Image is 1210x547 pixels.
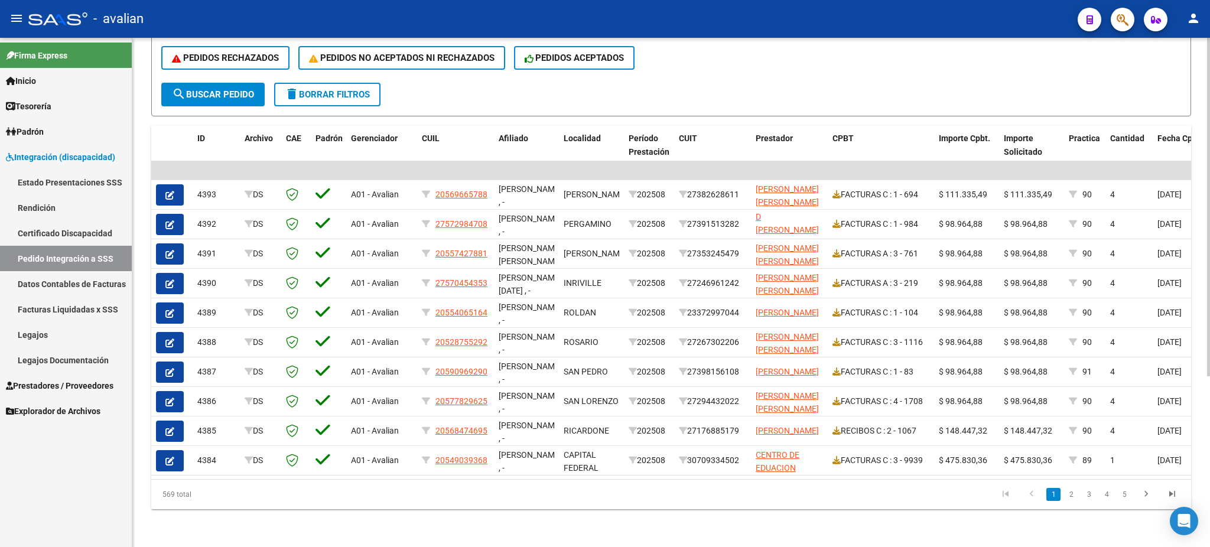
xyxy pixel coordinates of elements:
[832,336,929,349] div: FACTURAS C : 3 - 1116
[1157,337,1182,347] span: [DATE]
[197,134,205,143] span: ID
[939,396,983,406] span: $ 98.964,88
[1004,308,1048,317] span: $ 98.964,88
[351,337,399,347] span: A01 - Avalian
[629,424,669,438] div: 202508
[6,74,36,87] span: Inicio
[1004,455,1052,465] span: $ 475.830,36
[435,426,487,435] span: 20568474695
[1110,308,1115,317] span: 4
[1157,134,1200,143] span: Fecha Cpbt
[1153,126,1206,178] datatable-header-cell: Fecha Cpbt
[1100,488,1114,501] a: 4
[351,426,399,435] span: A01 - Avalian
[1157,190,1182,199] span: [DATE]
[197,395,235,408] div: 4386
[564,450,599,473] span: CAPITAL FEDERAL
[1046,488,1061,501] a: 1
[1082,337,1092,347] span: 90
[1110,337,1115,347] span: 4
[245,276,277,290] div: DS
[1157,367,1182,376] span: [DATE]
[832,276,929,290] div: FACTURAS A : 3 - 219
[1004,249,1048,258] span: $ 98.964,88
[499,243,562,280] span: [PERSON_NAME] [PERSON_NAME] , -
[1004,278,1048,288] span: $ 98.964,88
[351,190,399,199] span: A01 - Avalian
[1105,126,1153,178] datatable-header-cell: Cantidad
[245,188,277,201] div: DS
[629,134,669,157] span: Período Prestación
[172,53,279,63] span: PEDIDOS RECHAZADOS
[1135,488,1157,501] a: go to next page
[1004,367,1048,376] span: $ 98.964,88
[525,53,624,63] span: PEDIDOS ACEPTADOS
[285,89,370,100] span: Borrar Filtros
[499,450,562,473] span: [PERSON_NAME] , -
[828,126,934,178] datatable-header-cell: CPBT
[1157,396,1182,406] span: [DATE]
[197,306,235,320] div: 4389
[1004,396,1048,406] span: $ 98.964,88
[564,278,601,288] span: INRIVILLE
[1082,488,1096,501] a: 3
[245,454,277,467] div: DS
[309,53,495,63] span: PEDIDOS NO ACEPTADOS NI RECHAZADOS
[499,134,528,143] span: Afiliado
[197,217,235,231] div: 4392
[564,249,627,258] span: [PERSON_NAME]
[6,49,67,62] span: Firma Express
[629,336,669,349] div: 202508
[679,336,746,349] div: 27267302206
[1110,426,1115,435] span: 4
[172,89,254,100] span: Buscar Pedido
[832,306,929,320] div: FACTURAS C : 1 - 104
[756,273,819,296] span: [PERSON_NAME] [PERSON_NAME]
[1082,396,1092,406] span: 90
[1004,337,1048,347] span: $ 98.964,88
[1157,219,1182,229] span: [DATE]
[245,336,277,349] div: DS
[151,480,357,509] div: 569 total
[832,424,929,438] div: RECIBOS C : 2 - 1067
[939,455,987,465] span: $ 475.830,36
[351,455,399,465] span: A01 - Avalian
[832,365,929,379] div: FACTURAS C : 1 - 83
[1110,249,1115,258] span: 4
[6,100,51,113] span: Tesorería
[939,134,990,143] span: Importe Cpbt.
[1110,190,1115,199] span: 4
[499,273,562,296] span: [PERSON_NAME][DATE] , -
[994,488,1017,501] a: go to first page
[564,190,627,199] span: [PERSON_NAME]
[9,11,24,25] mat-icon: menu
[939,367,983,376] span: $ 98.964,88
[286,134,301,143] span: CAE
[285,87,299,101] mat-icon: delete
[315,134,343,143] span: Padrón
[346,126,417,178] datatable-header-cell: Gerenciador
[435,455,487,465] span: 20549039368
[499,421,562,444] span: [PERSON_NAME] , -
[832,247,929,261] div: FACTURAS A : 3 - 761
[245,306,277,320] div: DS
[435,396,487,406] span: 20577829625
[422,134,440,143] span: CUIL
[564,396,619,406] span: SAN LORENZO
[624,126,674,178] datatable-header-cell: Período Prestación
[1098,484,1115,504] li: page 4
[564,367,608,376] span: SAN PEDRO
[1069,134,1100,143] span: Practica
[435,278,487,288] span: 27570454353
[6,379,113,392] span: Prestadores / Proveedores
[679,424,746,438] div: 27176885179
[1110,219,1115,229] span: 4
[494,126,559,178] datatable-header-cell: Afiliado
[674,126,751,178] datatable-header-cell: CUIT
[351,308,399,317] span: A01 - Avalian
[197,188,235,201] div: 4393
[351,278,399,288] span: A01 - Avalian
[756,212,819,235] span: D [PERSON_NAME]
[197,247,235,261] div: 4391
[939,249,983,258] span: $ 98.964,88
